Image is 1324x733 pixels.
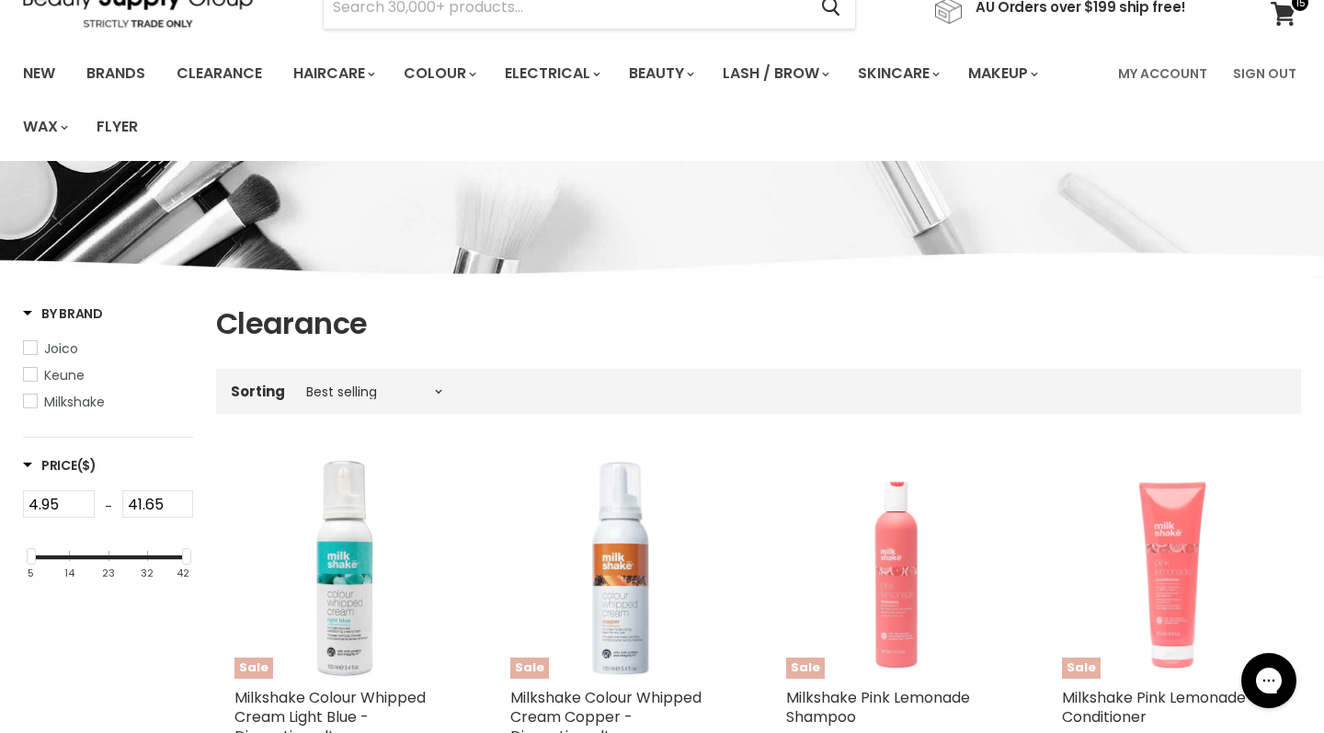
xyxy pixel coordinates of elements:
a: Milkshake Pink Lemonade ConditionerSale [1062,458,1283,679]
input: Max Price [122,490,194,518]
iframe: Gorgias live chat messenger [1232,647,1306,715]
a: New [9,54,69,93]
a: Milkshake [23,392,193,412]
a: Beauty [615,54,705,93]
a: Electrical [491,54,611,93]
a: Milkshake Pink Lemonade ShampooSale [786,458,1007,679]
span: Joico [44,339,78,358]
span: Sale [786,658,825,679]
div: 23 [102,568,115,580]
a: Keune [23,365,193,385]
a: Makeup [954,54,1049,93]
a: Milkshake Pink Lemonade Shampoo [786,687,970,727]
a: Wax [9,108,79,146]
a: Skincare [844,54,951,93]
a: Lash / Brow [709,54,840,93]
a: Flyer [83,108,152,146]
span: Price [23,456,97,475]
img: Milkshake Colour Whipped Cream Light Blue - Discontinued! [234,458,455,679]
img: Milkshake Colour Whipped Cream Copper - Discontinued! [510,458,731,679]
label: Sorting [231,384,285,399]
div: 14 [64,568,74,580]
span: ($) [77,456,97,475]
input: Min Price [23,490,95,518]
a: Milkshake Colour Whipped Cream Light Blue - Discontinued!Sale [234,458,455,679]
span: Sale [510,658,549,679]
span: Sale [234,658,273,679]
a: Sign Out [1222,54,1307,93]
div: 32 [141,568,154,580]
div: 42 [177,568,189,580]
span: Keune [44,366,85,384]
div: - [95,490,122,523]
a: Brands [73,54,159,93]
img: Milkshake Pink Lemonade Shampoo [786,458,1007,679]
a: Milkshake Pink Lemonade Conditioner [1062,687,1246,727]
a: Milkshake Colour Whipped Cream Copper - Discontinued!Sale [510,458,731,679]
a: My Account [1107,54,1218,93]
span: Sale [1062,658,1101,679]
h3: By Brand [23,304,103,323]
a: Joico [23,338,193,359]
ul: Main menu [9,47,1107,154]
h3: Price($) [23,456,97,475]
div: 5 [28,568,34,580]
h1: Clearance [216,304,1301,343]
span: Milkshake [44,393,105,411]
a: Clearance [163,54,276,93]
img: Milkshake Pink Lemonade Conditioner [1062,458,1283,679]
a: Haircare [280,54,386,93]
a: Colour [390,54,487,93]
